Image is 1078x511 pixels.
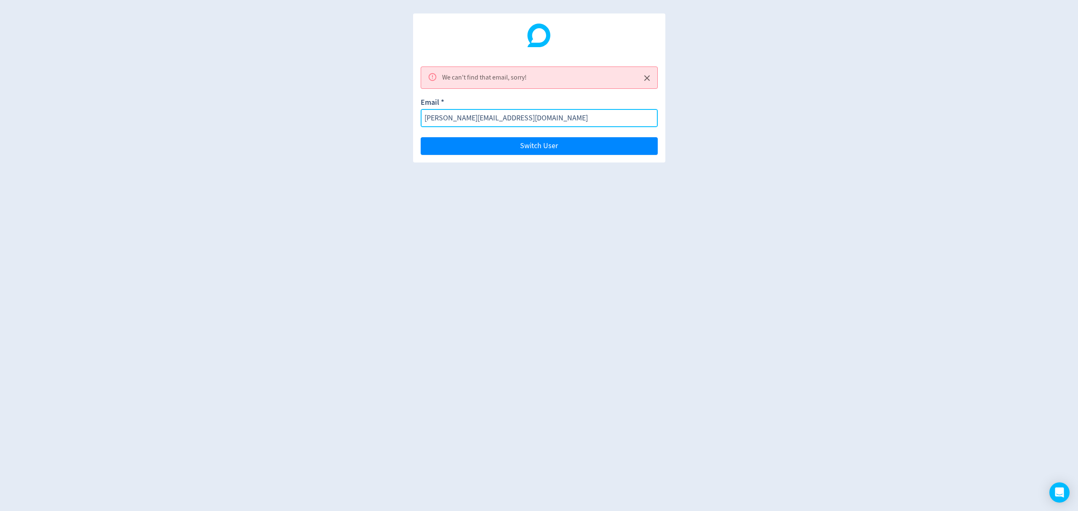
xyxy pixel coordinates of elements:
label: Email * [421,97,444,109]
button: Switch User [421,137,658,155]
div: We can't find that email, sorry! [442,69,527,86]
span: Switch User [520,142,558,150]
img: Digivizer Logo [527,24,551,47]
button: Close [640,71,654,85]
div: Open Intercom Messenger [1049,482,1070,503]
